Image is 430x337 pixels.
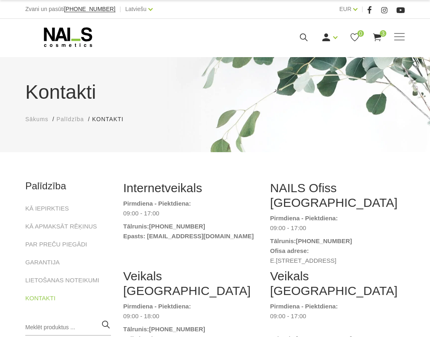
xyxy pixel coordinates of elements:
[25,115,49,124] a: Sākums
[123,303,191,310] strong: Pirmdiena - Piektdiena:
[25,181,111,191] h2: Palīdzība
[270,247,309,254] strong: Ofisa adrese:
[123,311,258,321] dd: 09:00 - 18:00
[339,4,352,14] a: EUR
[25,116,49,122] span: Sākums
[270,181,405,210] h2: NAILS Ofiss [GEOGRAPHIC_DATA]
[149,324,205,334] a: [PHONE_NUMBER]
[25,4,115,14] div: Zvani un pasūti
[149,222,205,231] a: [PHONE_NUMBER]
[270,311,405,331] dd: 09:00 - 17:00
[125,4,146,14] a: Latviešu
[361,4,363,14] span: |
[270,223,405,233] dd: 09:00 - 17:00
[123,223,147,230] strong: Tālrunis
[123,181,258,195] h2: Internetveikals
[372,32,382,42] a: 3
[25,222,97,231] a: KĀ APMAKSĀT RĒĶINUS
[380,30,386,37] span: 3
[270,303,338,310] strong: Pirmdiena - Piektdiena:
[92,115,132,124] li: Kontakti
[56,116,84,122] span: Palīdzība
[270,269,405,298] h2: Veikals [GEOGRAPHIC_DATA]
[147,223,149,230] strong: :
[25,257,60,267] a: GARANTIJA
[120,4,121,14] span: |
[357,30,364,37] span: 0
[350,32,360,42] a: 0
[296,236,352,246] a: [PHONE_NUMBER]
[123,233,254,239] strong: Epasts: [EMAIL_ADDRESS][DOMAIN_NAME]
[270,237,296,244] strong: Tālrunis:
[25,319,111,336] input: Meklēt produktus ...
[25,275,99,285] a: LIETOŠANAS NOTEIKUMI
[123,269,258,298] h2: Veikals [GEOGRAPHIC_DATA]
[25,293,55,303] a: KONTAKTI
[123,200,191,207] strong: Pirmdiena - Piektdiena:
[56,115,84,124] a: Palīdzība
[25,78,405,107] h1: Kontakti
[123,326,149,333] strong: Tālrunis:
[270,215,338,222] strong: Pirmdiena - Piektdiena:
[123,208,258,218] dd: 09:00 - 17:00
[64,6,115,12] a: [PHONE_NUMBER]
[25,239,87,249] a: PAR PREČU PIEGĀDI
[25,204,69,213] a: KĀ IEPIRKTIES
[270,256,405,266] dd: E.[STREET_ADDRESS]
